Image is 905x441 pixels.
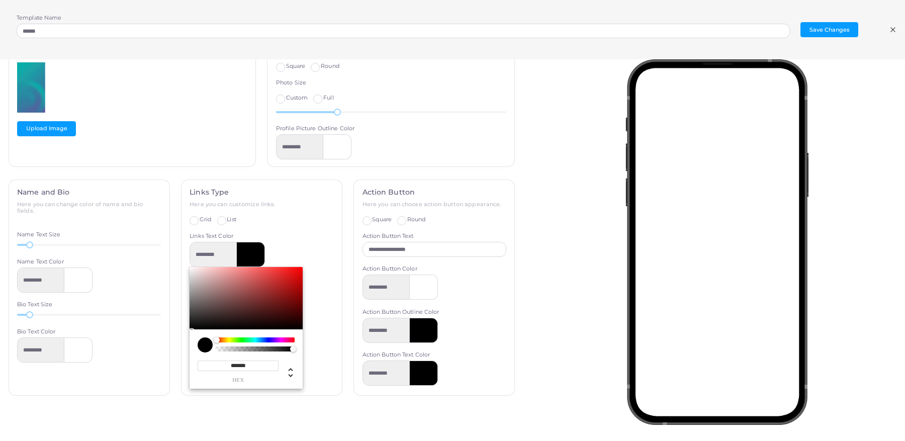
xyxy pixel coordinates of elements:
span: hex [198,377,279,383]
h6: Here you can change color of name and bio fields. [17,201,161,214]
h6: Here you can customize links. [190,201,333,208]
label: Bio Text Color [17,328,56,336]
span: List [227,216,236,223]
span: Round [407,216,426,223]
div: Chrome color picker [190,267,303,389]
span: Square [372,216,392,223]
h4: Action Button [363,188,506,197]
button: Save Changes [800,22,858,37]
label: Action Button Text [363,232,414,240]
div: Change another color definition [279,361,295,383]
img: Background [17,62,45,113]
label: Name Text Size [17,231,61,239]
label: Photo Size [276,79,306,87]
div: current color is #000000 [198,337,213,352]
span: Custom [286,94,308,101]
span: Square [286,62,306,69]
label: Template Name [17,14,61,22]
label: Bio Text Size [17,301,52,309]
span: Full [323,94,333,101]
h6: Here you can choose action button appearance. [363,201,506,208]
label: Links Text Color [190,232,233,240]
label: Profile Picture Outline Color [276,125,354,133]
label: Action Button Outline Color [363,308,439,316]
label: Name Text Color [17,258,64,266]
h4: Links Type [190,188,333,197]
label: Action Button Color [363,265,417,273]
h4: Name and Bio [17,188,161,197]
button: Upload Image [17,121,76,136]
span: Round [321,62,339,69]
span: Grid [200,216,211,223]
label: Action Button Text Color [363,351,430,359]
